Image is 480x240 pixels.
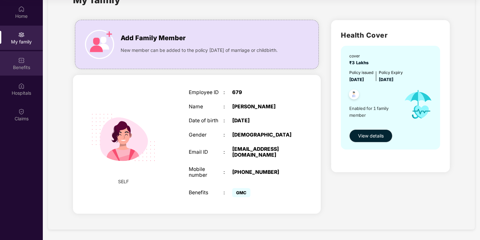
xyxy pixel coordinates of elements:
[358,132,384,139] span: View details
[232,188,250,197] span: GMC
[189,118,223,124] div: Date of birth
[18,82,25,89] img: svg+xml;base64,PHN2ZyBpZD0iSG9zcGl0YWxzIiB4bWxucz0iaHR0cDovL3d3dy53My5vcmcvMjAwMC9zdmciIHdpZHRoPS...
[349,60,371,65] span: ₹3 Lakhs
[349,53,371,59] div: cover
[232,169,293,175] div: [PHONE_NUMBER]
[118,178,129,185] span: SELF
[349,77,364,82] span: [DATE]
[379,69,403,76] div: Policy Expiry
[223,190,232,196] div: :
[18,108,25,114] img: svg+xml;base64,PHN2ZyBpZD0iQ2xhaW0iIHhtbG5zPSJodHRwOi8vd3d3LnczLm9yZy8yMDAwL3N2ZyIgd2lkdGg9IjIwIi...
[232,118,293,124] div: [DATE]
[223,149,232,155] div: :
[349,69,373,76] div: Policy issued
[223,118,232,124] div: :
[189,190,223,196] div: Benefits
[398,83,438,126] img: icon
[232,90,293,96] div: 679
[18,57,25,63] img: svg+xml;base64,PHN2ZyBpZD0iQmVuZWZpdHMiIHhtbG5zPSJodHRwOi8vd3d3LnczLm9yZy8yMDAwL3N2ZyIgd2lkdGg9Ij...
[232,146,293,158] div: [EMAIL_ADDRESS][DOMAIN_NAME]
[189,149,223,155] div: Email ID
[341,30,440,41] h2: Health Cover
[18,31,25,38] img: svg+xml;base64,PHN2ZyB3aWR0aD0iMjAiIGhlaWdodD0iMjAiIHZpZXdCb3g9IjAgMCAyMCAyMCIgZmlsbD0ibm9uZSIgeG...
[232,132,293,138] div: [DEMOGRAPHIC_DATA]
[189,104,223,110] div: Name
[189,90,223,96] div: Employee ID
[349,129,392,142] button: View details
[85,30,114,59] img: icon
[223,132,232,138] div: :
[349,105,398,118] span: Enabled for 1 family member
[189,132,223,138] div: Gender
[121,33,186,43] span: Add Family Member
[189,166,223,178] div: Mobile number
[223,104,232,110] div: :
[18,6,25,12] img: svg+xml;base64,PHN2ZyBpZD0iSG9tZSIgeG1sbnM9Imh0dHA6Ly93d3cudzMub3JnLzIwMDAvc3ZnIiB3aWR0aD0iMjAiIG...
[232,104,293,110] div: [PERSON_NAME]
[346,88,362,103] img: svg+xml;base64,PHN2ZyB4bWxucz0iaHR0cDovL3d3dy53My5vcmcvMjAwMC9zdmciIHdpZHRoPSI0OC45NDMiIGhlaWdodD...
[121,47,278,54] span: New member can be added to the policy [DATE] of marriage or childbirth.
[223,90,232,96] div: :
[223,169,232,175] div: :
[83,97,164,178] img: svg+xml;base64,PHN2ZyB4bWxucz0iaHR0cDovL3d3dy53My5vcmcvMjAwMC9zdmciIHdpZHRoPSIyMjQiIGhlaWdodD0iMT...
[379,77,393,82] span: [DATE]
